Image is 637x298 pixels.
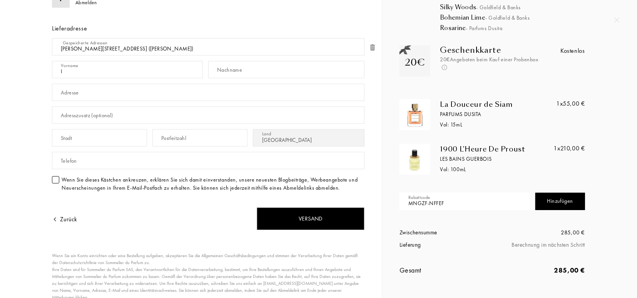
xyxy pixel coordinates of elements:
[440,165,554,173] div: Vol: 100 mL
[556,99,585,108] div: 55,00 €
[492,228,585,237] div: 285,00 €
[52,215,77,224] div: Zurück
[400,241,492,249] div: Lieferung
[400,265,492,275] div: Gesamt
[440,56,538,72] div: 20€ Angeboten beim Kauf einer Probenbox
[440,110,554,118] div: Parfums Dusita
[440,155,554,163] div: Les Bains Guerbois
[535,193,585,210] div: Hinzufügen
[52,24,364,33] div: Lieferadresse
[492,265,585,275] div: 285,00 €
[52,216,58,222] img: arrow.png
[61,134,72,142] div: Stadt
[554,144,560,152] span: 1x
[492,241,585,249] div: Berechnung im nächsten Schritt
[485,14,530,21] span: - Goldfield & Banks
[405,56,425,69] div: 20€
[440,45,538,55] div: Geschenkkarte
[440,14,600,22] div: Bohemian Lime
[262,130,271,137] div: Land
[401,101,428,128] img: MGPMYUBN4D.png
[63,39,108,46] div: Gespeicherte Adressen
[401,146,428,173] img: BMXGHHMD1W.png
[62,176,364,192] div: Wenn Sie dieses Kästchen ankreuzen, erklären Sie sich damit einverstanden, unsere neuesten Blogbe...
[161,134,186,142] div: Postleitzahl
[440,3,600,11] div: Silky Woods
[556,99,563,108] span: 1x
[217,66,242,74] div: Nachname
[440,100,554,109] div: La Douceur de Siam
[61,157,77,165] div: Telefon
[614,17,620,23] img: quit_onboard.svg
[61,89,79,97] div: Adresse
[61,111,113,120] div: Adresszusatz (optional)
[369,44,376,51] img: trash.png
[476,4,521,11] span: - Goldfield & Banks
[440,121,554,129] div: Vol: 15 mL
[408,194,430,201] div: Rabattcode
[466,25,503,32] span: - Parfums Dusita
[440,145,554,153] div: 1900 L'Heure De Proust
[257,207,364,230] div: Versand
[442,65,447,70] img: info_voucher.png
[400,45,411,55] img: gift_n.png
[400,228,492,237] div: Zwischensumme
[440,24,600,32] div: Rosarine
[61,62,79,69] div: Vorname
[554,144,585,153] div: 210,00 €
[560,46,585,56] div: Kostenlos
